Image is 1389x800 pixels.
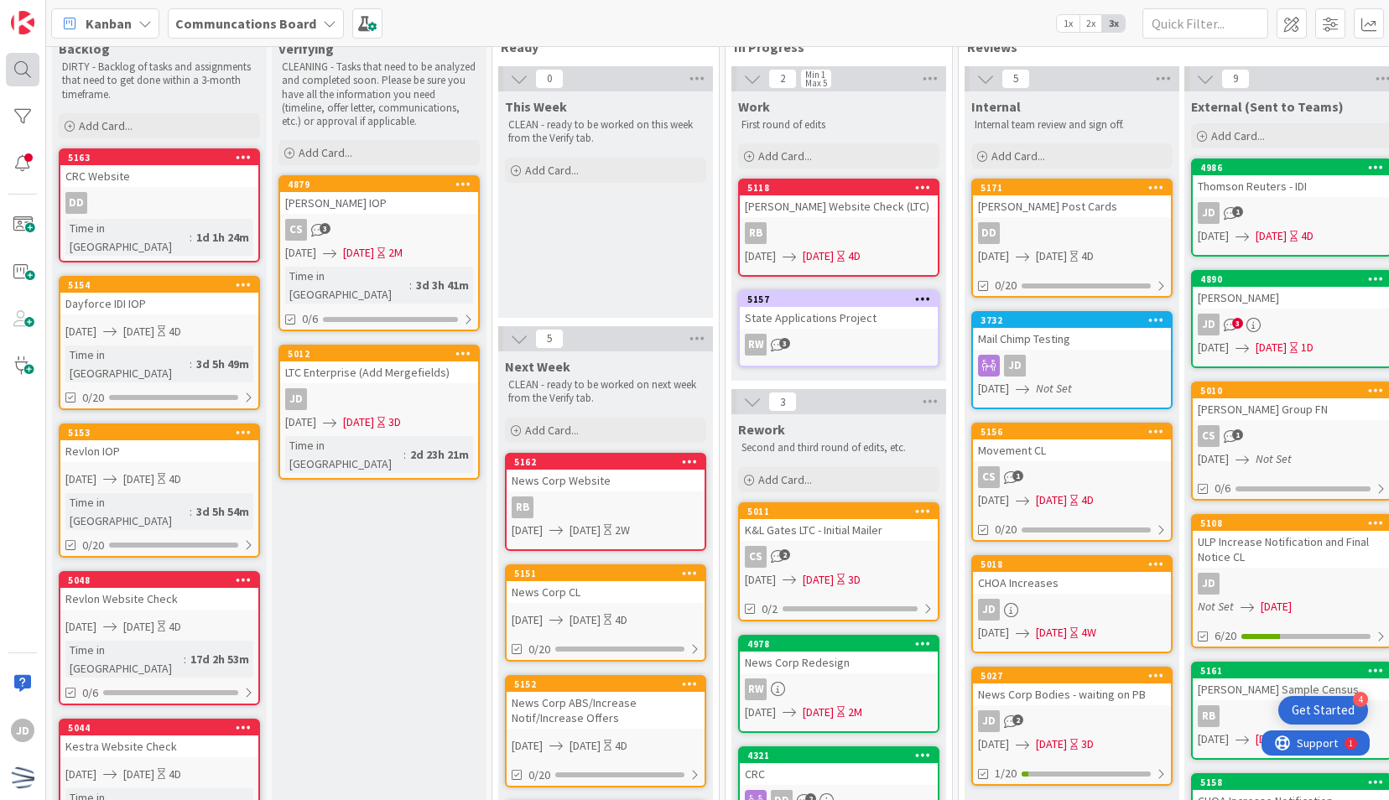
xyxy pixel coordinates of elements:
[184,650,186,668] span: :
[740,504,938,519] div: 5011
[302,310,318,328] span: 0/6
[288,179,478,190] div: 4879
[285,436,403,473] div: Time in [GEOGRAPHIC_DATA]
[512,496,533,518] div: RB
[1261,598,1292,616] span: [DATE]
[803,247,834,265] span: [DATE]
[745,334,767,356] div: RW
[1198,425,1220,447] div: CS
[1198,573,1220,595] div: JD
[978,735,1009,753] span: [DATE]
[285,413,316,431] span: [DATE]
[285,267,409,304] div: Time in [GEOGRAPHIC_DATA]
[803,704,834,721] span: [DATE]
[1012,470,1023,481] span: 1
[1036,247,1067,265] span: [DATE]
[278,175,480,331] a: 4879[PERSON_NAME] IOPCS[DATE][DATE]2MTime in [GEOGRAPHIC_DATA]:3d 3h 41m0/6
[60,440,258,462] div: Revlon IOP
[288,348,478,360] div: 5012
[805,70,825,79] div: Min 1
[1278,696,1368,725] div: Open Get Started checklist, remaining modules: 4
[299,145,352,160] span: Add Card...
[59,571,260,705] a: 5048Revlon Website Check[DATE][DATE]4DTime in [GEOGRAPHIC_DATA]:17d 2h 53m0/6
[745,222,767,244] div: RB
[1221,69,1250,89] span: 9
[981,182,1171,194] div: 5171
[738,179,939,277] a: 5118[PERSON_NAME] Website Check (LTC)RB[DATE][DATE]4D
[60,425,258,462] div: 5153Revlon IOP
[570,737,601,755] span: [DATE]
[981,426,1171,438] div: 5156
[971,555,1173,653] a: 5018CHOA IncreasesJD[DATE][DATE]4W
[1198,314,1220,335] div: JD
[278,345,480,480] a: 5012LTC Enterprise (Add Mergefields)JD[DATE][DATE]3DTime in [GEOGRAPHIC_DATA]:2d 23h 21m
[11,11,34,34] img: Visit kanbanzone.com
[740,307,938,329] div: State Applications Project
[978,491,1009,509] span: [DATE]
[535,69,564,89] span: 0
[507,470,705,491] div: News Corp Website
[60,573,258,588] div: 5048
[82,684,98,702] span: 0/6
[280,361,478,383] div: LTC Enterprise (Add Mergefields)
[280,346,478,383] div: 5012LTC Enterprise (Add Mergefields)
[738,290,939,367] a: 5157State Applications ProjectRW
[971,423,1173,542] a: 5156Movement CLCS[DATE][DATE]4D0/20
[68,427,258,439] div: 5153
[740,546,938,568] div: CS
[280,346,478,361] div: 5012
[1211,128,1265,143] span: Add Card...
[973,668,1171,683] div: 5027
[973,328,1171,350] div: Mail Chimp Testing
[740,292,938,307] div: 5157
[175,15,316,32] b: Communcations Board
[1198,339,1229,356] span: [DATE]
[1232,429,1243,440] span: 1
[848,571,861,589] div: 3D
[343,244,374,262] span: [DATE]
[1198,599,1234,614] i: Not Set
[169,323,181,340] div: 4D
[285,219,307,241] div: CS
[60,720,258,735] div: 5044
[280,388,478,410] div: JD
[747,506,938,517] div: 5011
[740,180,938,217] div: 5118[PERSON_NAME] Website Check (LTC)
[747,638,938,650] div: 4978
[280,177,478,192] div: 4879
[192,502,253,521] div: 3d 5h 54m
[68,279,258,291] div: 5154
[971,667,1173,786] a: 5027News Corp Bodies - waiting on PBJD[DATE][DATE]3D1/20
[973,424,1171,439] div: 5156
[278,40,334,57] span: Verifying
[1081,491,1094,509] div: 4D
[86,13,132,34] span: Kanban
[978,599,1000,621] div: JD
[1256,227,1287,245] span: [DATE]
[740,748,938,785] div: 4321CRC
[978,222,1000,244] div: DD
[190,228,192,247] span: :
[388,244,403,262] div: 2M
[971,311,1173,409] a: 3732Mail Chimp TestingJD[DATE]Not Set
[59,40,110,57] span: Backlog
[1232,206,1243,217] span: 1
[745,704,776,721] span: [DATE]
[505,564,706,662] a: 5151News Corp CL[DATE][DATE]4D0/20
[978,380,1009,397] span: [DATE]
[59,148,260,262] a: 5163CRC WebsiteDDTime in [GEOGRAPHIC_DATA]:1d 1h 24m
[192,355,253,373] div: 3d 5h 49m
[745,678,767,700] div: RW
[68,152,258,164] div: 5163
[1198,202,1220,224] div: JD
[507,566,705,581] div: 5151
[82,537,104,554] span: 0/20
[973,313,1171,328] div: 3732
[280,219,478,241] div: CS
[747,750,938,761] div: 4321
[1102,15,1125,32] span: 3x
[60,425,258,440] div: 5153
[973,180,1171,217] div: 5171[PERSON_NAME] Post Cards
[65,219,190,256] div: Time in [GEOGRAPHIC_DATA]
[60,293,258,314] div: Dayforce IDI IOP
